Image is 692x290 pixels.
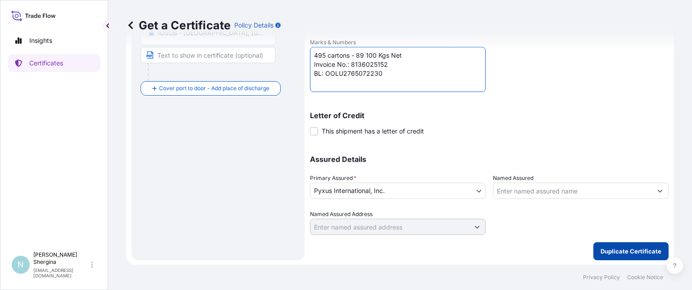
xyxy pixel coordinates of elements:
span: Primary Assured [310,174,356,183]
a: Certificates [8,54,100,72]
p: [EMAIL_ADDRESS][DOMAIN_NAME] [33,267,89,278]
a: Insights [8,32,100,50]
p: Certificates [29,59,63,68]
a: Privacy Policy [583,274,620,281]
p: Duplicate Certificate [601,247,661,256]
span: This shipment has a letter of credit [322,127,424,136]
button: Duplicate Certificate [593,242,669,260]
input: Assured Name [493,183,652,199]
textarea: 396 cartons - 71 280 Kgs Net Invoice No.: 8136025155 BL: OOLU2765072250 [310,47,486,92]
button: Pyxus International, Inc. [310,183,486,199]
input: Text to appear on certificate [141,47,276,63]
label: Named Assured Address [310,210,373,219]
span: Cover port to door - Add place of discharge [159,84,269,93]
input: Named Assured Address [310,219,469,235]
p: Policy Details [234,21,273,30]
span: Pyxus International, Inc. [314,186,385,195]
button: Show suggestions [469,219,485,235]
label: Named Assured [493,174,533,183]
span: N [18,260,24,269]
button: Cover port to door - Add place of discharge [141,81,281,96]
a: Cookie Notice [627,274,663,281]
button: Show suggestions [652,183,668,199]
p: Insights [29,36,52,45]
p: Get a Certificate [126,18,231,32]
p: Letter of Credit [310,112,669,119]
p: [PERSON_NAME] Shergina [33,251,89,266]
p: Assured Details [310,156,669,163]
